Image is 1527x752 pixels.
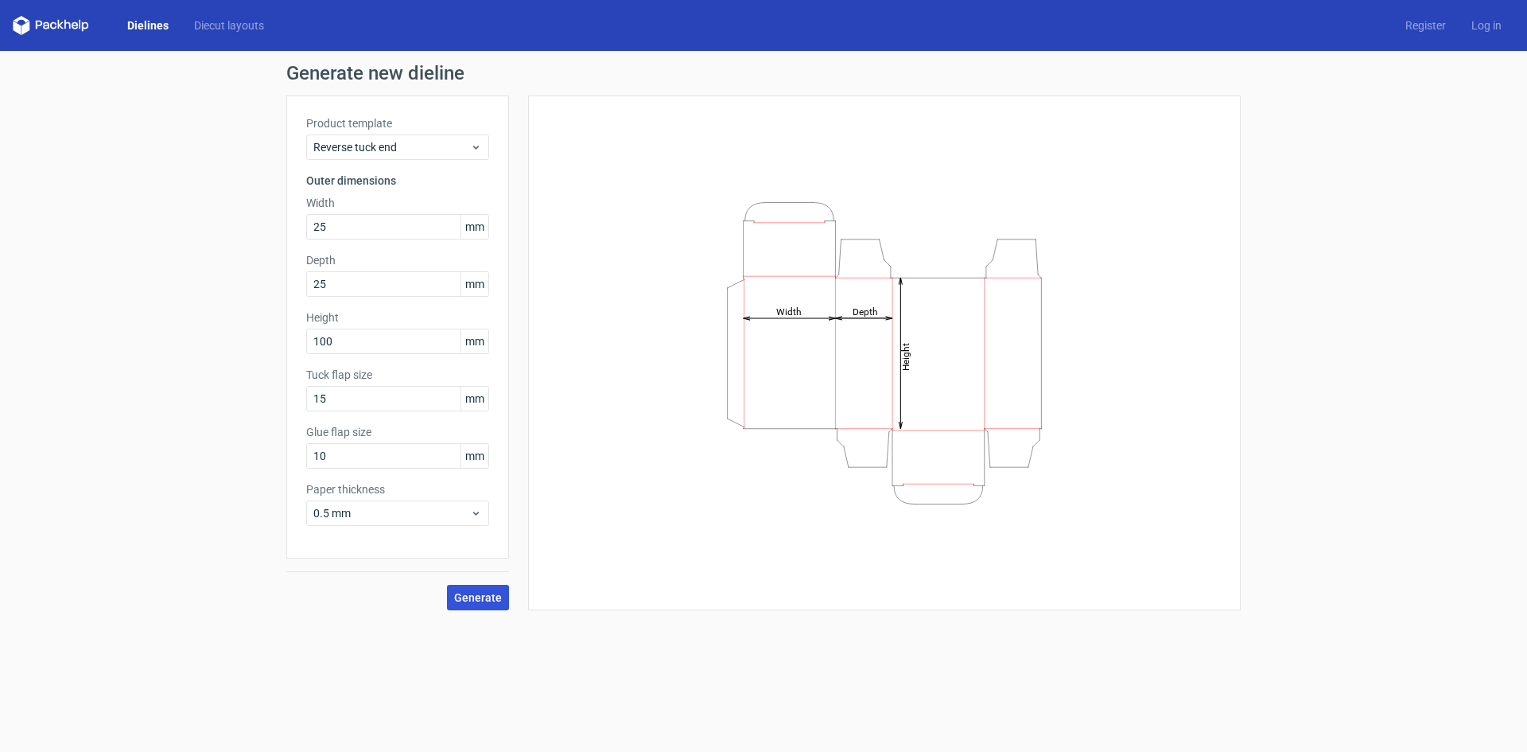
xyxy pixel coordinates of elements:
label: Tuck flap size [306,367,489,383]
span: Generate [454,592,502,603]
tspan: Width [776,306,802,317]
label: Width [306,195,489,211]
a: Register [1393,18,1459,33]
label: Paper thickness [306,481,489,497]
span: mm [460,329,488,353]
label: Height [306,310,489,325]
label: Glue flap size [306,424,489,440]
tspan: Depth [853,306,878,317]
span: mm [460,215,488,239]
span: Reverse tuck end [313,139,470,155]
a: Diecut layouts [181,18,277,33]
span: 0.5 mm [313,505,470,521]
span: mm [460,444,488,468]
h3: Outer dimensions [306,173,489,189]
span: mm [460,272,488,296]
a: Log in [1459,18,1514,33]
a: Dielines [115,18,181,33]
button: Generate [447,585,509,610]
h1: Generate new dieline [286,64,1241,83]
label: Depth [306,252,489,268]
span: mm [460,387,488,411]
label: Product template [306,115,489,131]
tspan: Height [900,342,911,370]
